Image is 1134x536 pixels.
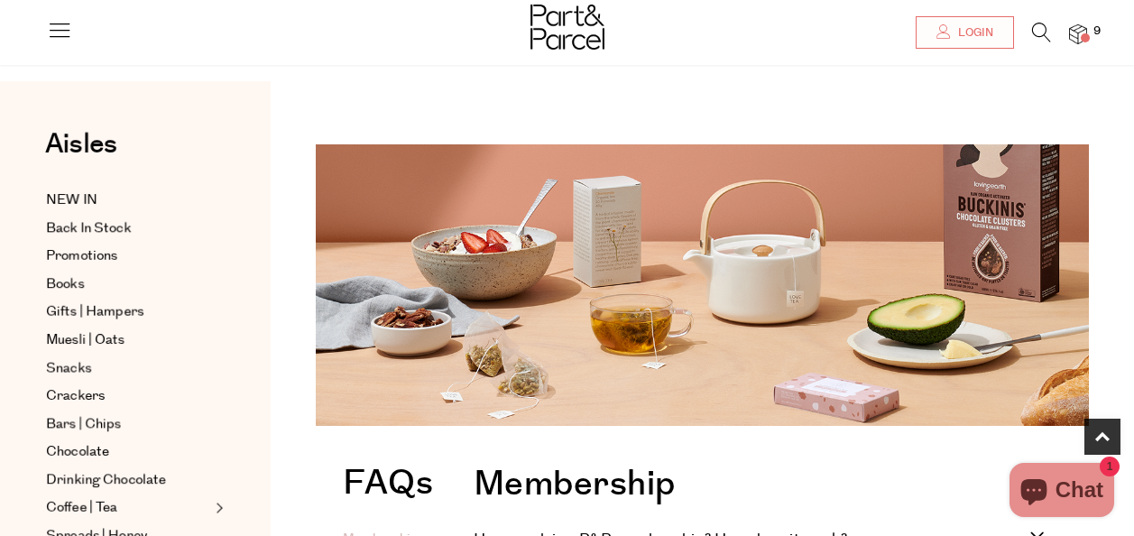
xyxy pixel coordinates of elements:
[916,16,1014,49] a: Login
[46,469,166,491] span: Drinking Chocolate
[46,385,105,407] span: Crackers
[46,189,210,211] a: NEW IN
[45,125,117,164] span: Aisles
[1089,23,1105,40] span: 9
[530,5,604,50] img: Part&Parcel
[46,357,91,379] span: Snacks
[46,413,210,435] a: Bars | Chips
[316,144,1089,426] img: faq-image_1344x_crop_center.png
[46,497,117,519] span: Coffee | Tea
[46,301,143,323] span: Gifts | Hampers
[46,329,210,351] a: Muesli | Oats
[46,441,109,463] span: Chocolate
[46,217,131,239] span: Back In Stock
[46,469,210,491] a: Drinking Chocolate
[46,329,124,351] span: Muesli | Oats
[46,497,210,519] a: Coffee | Tea
[211,497,224,519] button: Expand/Collapse Coffee | Tea
[46,217,210,239] a: Back In Stock
[46,301,210,323] a: Gifts | Hampers
[46,385,210,407] a: Crackers
[46,357,210,379] a: Snacks
[46,189,97,211] span: NEW IN
[46,273,84,295] span: Books
[954,25,993,41] span: Login
[46,273,210,295] a: Books
[45,131,117,176] a: Aisles
[1069,24,1087,43] a: 9
[46,441,210,463] a: Chocolate
[46,245,117,267] span: Promotions
[343,467,433,510] h1: FAQs
[46,413,121,435] span: Bars | Chips
[1004,463,1120,522] inbox-online-store-chat: Shopify online store chat
[46,245,210,267] a: Promotions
